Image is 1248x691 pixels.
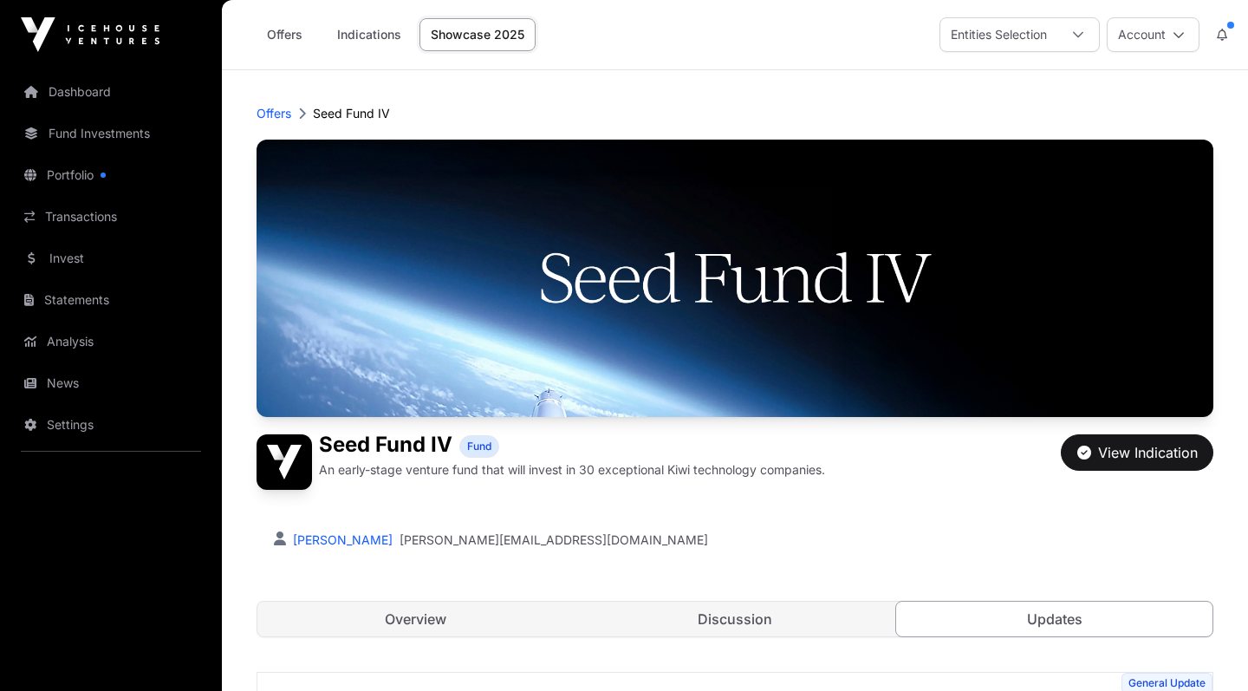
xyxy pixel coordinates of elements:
[1077,442,1198,463] div: View Indication
[14,156,208,194] a: Portfolio
[1107,17,1199,52] button: Account
[419,18,536,51] a: Showcase 2025
[14,239,208,277] a: Invest
[289,532,393,547] a: [PERSON_NAME]
[326,18,413,51] a: Indications
[940,18,1057,51] div: Entities Selection
[250,18,319,51] a: Offers
[1061,452,1213,469] a: View Indication
[14,73,208,111] a: Dashboard
[14,364,208,402] a: News
[319,434,452,458] h1: Seed Fund IV
[14,114,208,153] a: Fund Investments
[1061,434,1213,471] button: View Indication
[400,531,708,549] a: [PERSON_NAME][EMAIL_ADDRESS][DOMAIN_NAME]
[257,602,574,636] a: Overview
[257,434,312,490] img: Seed Fund IV
[257,602,1212,636] nav: Tabs
[257,105,291,122] a: Offers
[577,602,894,636] a: Discussion
[14,198,208,236] a: Transactions
[21,17,159,52] img: Icehouse Ventures Logo
[467,440,491,453] span: Fund
[319,461,825,479] p: An early-stage venture fund that will invest in 30 exceptional Kiwi technology companies.
[14,406,208,444] a: Settings
[895,601,1213,637] a: Updates
[313,105,390,122] p: Seed Fund IV
[257,140,1213,417] img: Seed Fund IV
[14,323,208,361] a: Analysis
[14,281,208,319] a: Statements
